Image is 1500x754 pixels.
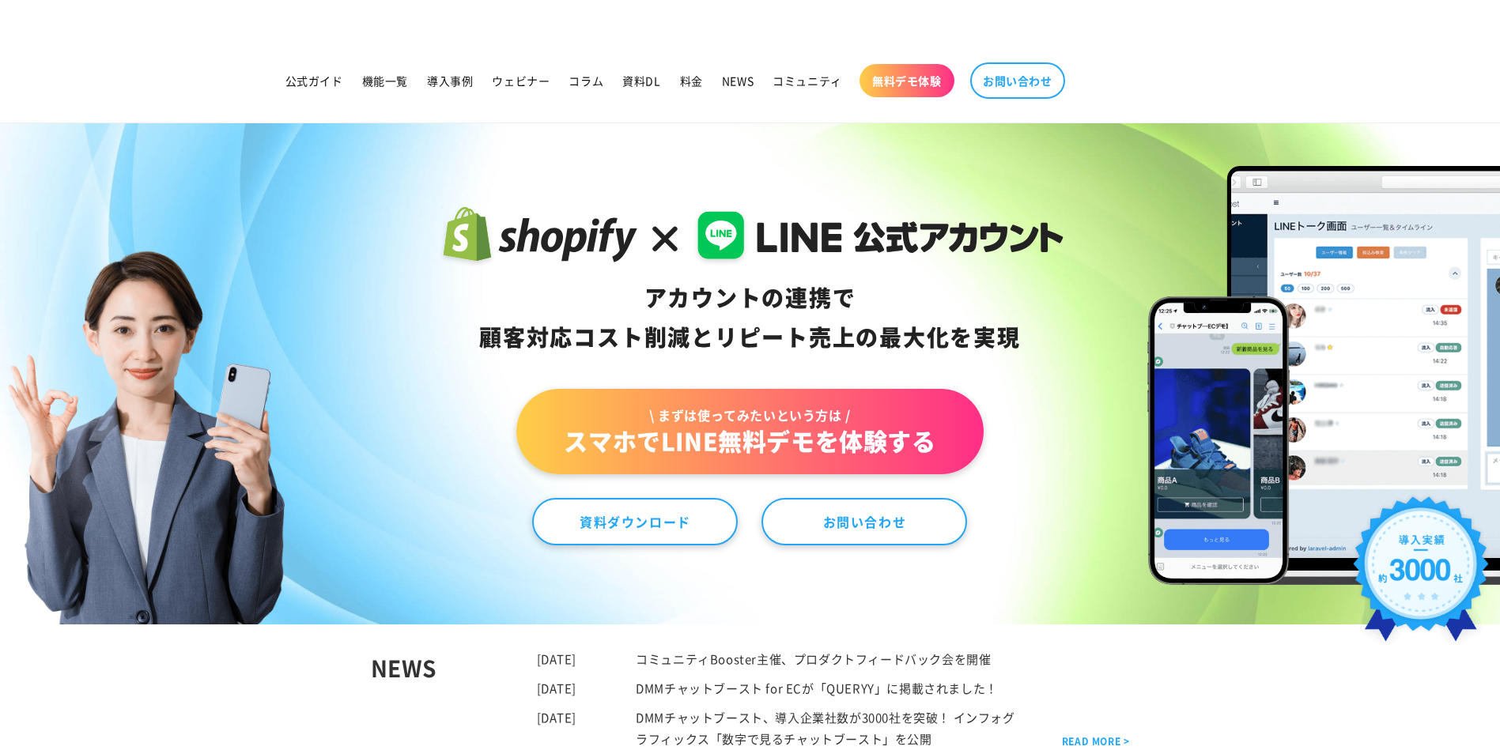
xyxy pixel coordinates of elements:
time: [DATE] [537,650,577,667]
a: お問い合わせ [761,498,967,545]
span: 無料デモ体験 [872,74,942,88]
a: 資料DL [613,64,670,97]
span: コラム [569,74,603,88]
a: 公式ガイド [276,64,353,97]
span: \ まずは使ってみたいという方は / [564,406,935,424]
a: 導入事例 [418,64,482,97]
span: 公式ガイド [285,74,343,88]
span: ウェビナー [492,74,550,88]
div: アカウントの連携で 顧客対応コスト削減と リピート売上の 最大化を実現 [436,278,1064,357]
a: お問い合わせ [970,62,1065,99]
a: DMMチャットブースト for ECが「QUERYY」に掲載されました！ [636,680,998,696]
a: 資料ダウンロード [532,498,738,545]
a: 無料デモ体験 [860,64,954,97]
a: 料金 [671,64,712,97]
time: [DATE] [537,680,577,696]
span: 料金 [680,74,703,88]
a: コミュニティ [763,64,852,97]
span: 導入事例 [427,74,473,88]
time: [DATE] [537,709,577,726]
a: コラム [559,64,613,97]
a: \ まずは使ってみたいという方は /スマホでLINE無料デモを体験する [516,389,983,474]
a: READ MORE > [1062,733,1130,750]
a: NEWS [712,64,763,97]
span: 資料DL [622,74,660,88]
a: ウェビナー [482,64,559,97]
div: NEWS [371,648,537,749]
img: 導入実績約3000社 [1346,489,1496,660]
span: NEWS [722,74,754,88]
a: 機能一覧 [353,64,418,97]
span: コミュニティ [773,74,842,88]
a: コミュニティBooster主催、プロダクトフィードバック会を開催 [636,650,991,667]
span: お問い合わせ [983,74,1052,88]
a: DMMチャットブースト、導入企業社数が3000社を突破！ インフォグラフィックス「数字で見るチャットブースト」を公開 [636,709,1014,747]
span: 機能一覧 [362,74,408,88]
